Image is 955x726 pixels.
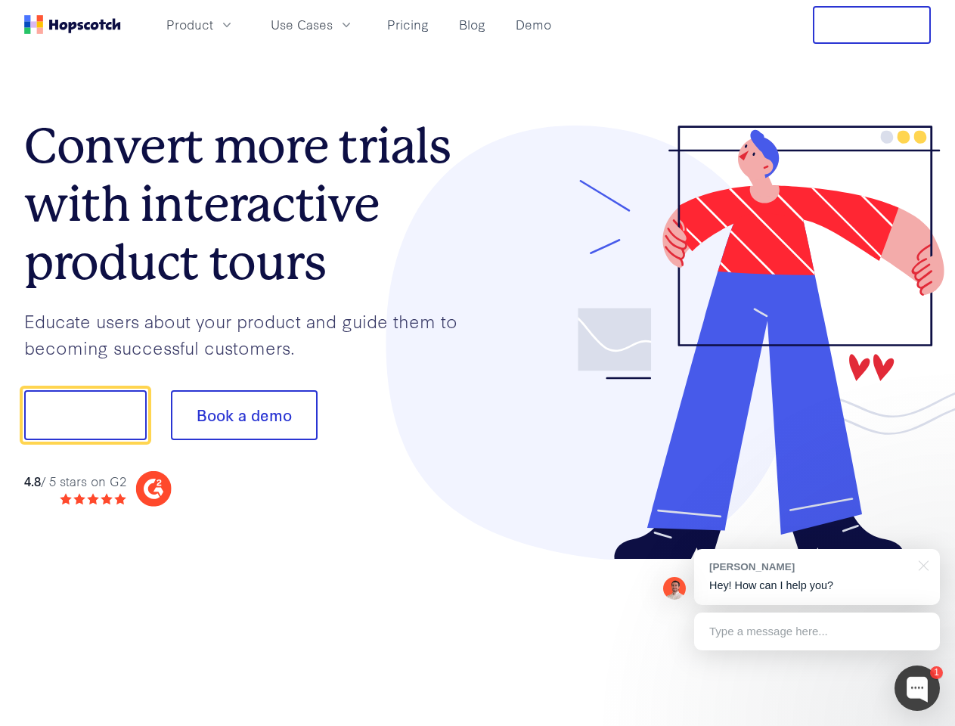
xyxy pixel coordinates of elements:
a: Pricing [381,12,435,37]
a: Demo [510,12,557,37]
div: 1 [930,666,943,679]
p: Hey! How can I help you? [709,578,925,594]
div: Type a message here... [694,613,940,650]
button: Product [157,12,243,37]
span: Product [166,15,213,34]
p: Educate users about your product and guide them to becoming successful customers. [24,308,478,360]
h1: Convert more trials with interactive product tours [24,117,478,291]
strong: 4.8 [24,472,41,489]
div: / 5 stars on G2 [24,472,126,491]
button: Show me! [24,390,147,440]
div: [PERSON_NAME] [709,560,910,574]
a: Blog [453,12,491,37]
button: Use Cases [262,12,363,37]
button: Book a demo [171,390,318,440]
a: Home [24,15,121,34]
button: Free Trial [813,6,931,44]
span: Use Cases [271,15,333,34]
img: Mark Spera [663,577,686,600]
